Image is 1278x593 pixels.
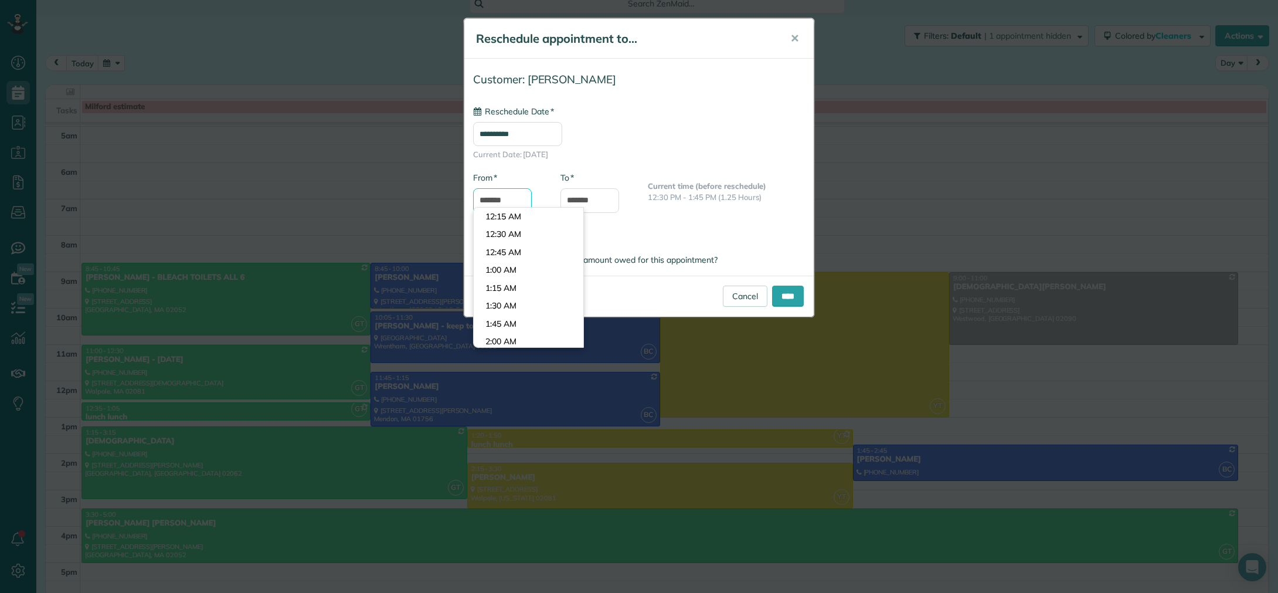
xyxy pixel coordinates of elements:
[487,255,718,265] span: Automatically recalculate amount owed for this appointment?
[474,208,583,226] li: 12:15 AM
[473,149,805,160] span: Current Date: [DATE]
[723,286,767,307] a: Cancel
[648,192,805,203] p: 12:30 PM - 1:45 PM (1.25 Hours)
[474,315,583,333] li: 1:45 AM
[474,261,583,279] li: 1:00 AM
[473,172,497,184] label: From
[560,172,574,184] label: To
[474,333,583,351] li: 2:00 AM
[474,297,583,315] li: 1:30 AM
[474,243,583,262] li: 12:45 AM
[474,279,583,297] li: 1:15 AM
[790,32,799,45] span: ✕
[473,73,805,86] h4: Customer: [PERSON_NAME]
[473,106,554,117] label: Reschedule Date
[474,225,583,243] li: 12:30 AM
[648,181,766,191] b: Current time (before reschedule)
[476,31,774,47] h5: Reschedule appointment to...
